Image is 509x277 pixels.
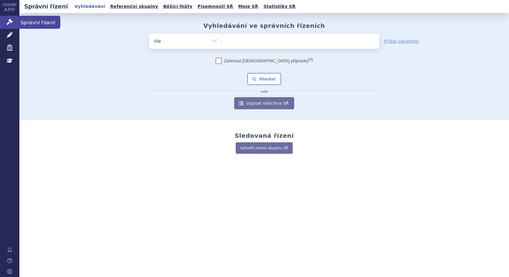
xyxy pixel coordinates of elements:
[261,2,297,11] a: Statistiky SŘ
[73,2,107,11] a: Vyhledávání
[216,58,313,64] label: Zahrnout [DEMOGRAPHIC_DATA] přípravky
[19,2,73,11] h2: Správní řízení
[108,2,160,11] a: Referenční skupiny
[236,142,293,154] a: Vytvořit novou skupinu SŘ
[161,2,194,11] a: Běžící lhůty
[258,90,271,94] i: nebo
[247,73,281,85] button: Hledat
[308,58,313,61] abbr: (?)
[235,132,294,139] h2: Sledovaná řízení
[236,2,260,11] a: Moje SŘ
[196,2,235,11] a: Písemnosti SŘ
[203,22,325,29] h2: Vyhledávání ve správních řízeních
[19,16,60,28] span: Správní řízení
[384,38,419,44] a: Přidat parametr
[234,97,294,109] a: Vypsat všechna SŘ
